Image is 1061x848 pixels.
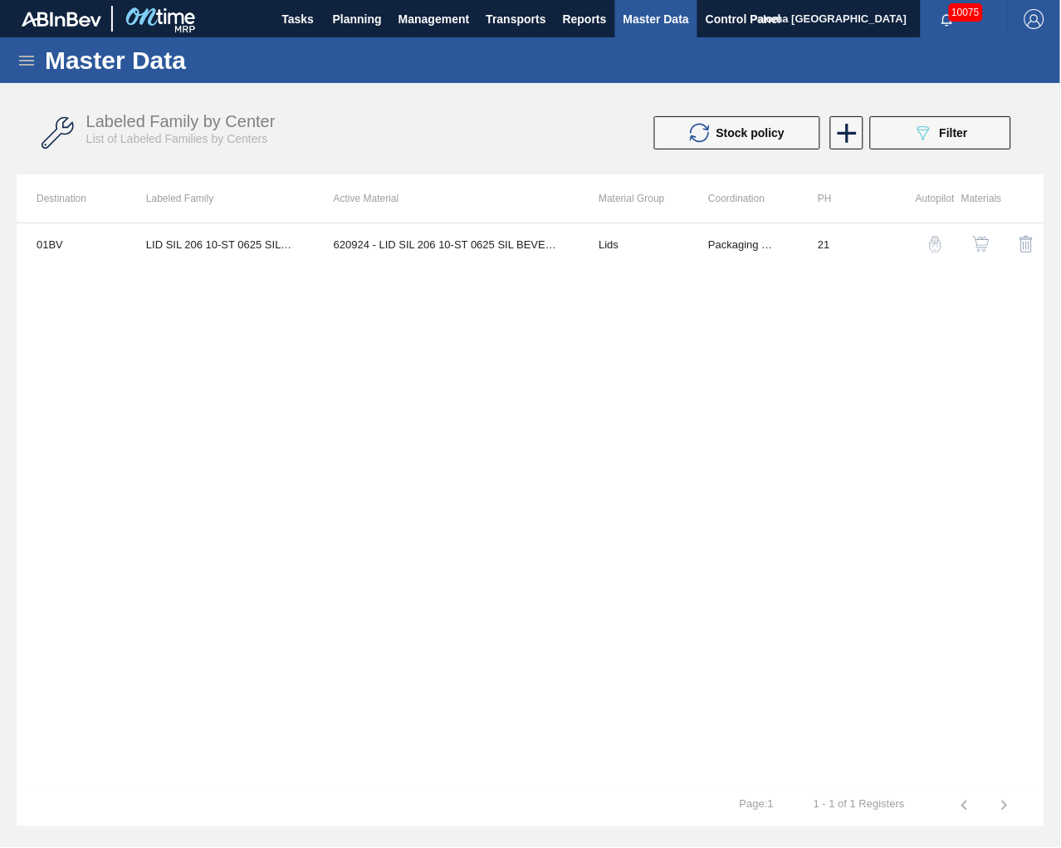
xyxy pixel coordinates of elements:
span: Tasks [280,9,316,29]
img: TNhmsLtSVTkK8tSr43FrP2fwEKptu5GPRR3wAAAABJRU5ErkJggg== [22,12,101,27]
div: Filter labeled family by center [862,116,1019,150]
th: Material Group [579,174,688,223]
span: Transports [486,9,546,29]
button: Filter [870,116,1011,150]
img: Logout [1024,9,1044,29]
th: Materials [953,174,999,223]
img: auto-pilot-icon [927,236,944,252]
th: Labeled Family [126,174,314,223]
img: delete-icon [1017,234,1037,254]
span: Filter [940,126,968,140]
span: Planning [333,9,382,29]
span: Reports [563,9,607,29]
button: Notifications [921,7,974,31]
h1: Master Data [45,51,340,70]
button: Stock policy [654,116,820,150]
span: Stock policy [716,126,785,140]
th: Active Material [314,174,579,223]
th: PH [798,174,907,223]
button: shopping-cart-icon [961,224,1001,264]
span: Labeled Family by Center [86,112,276,130]
td: Lids [579,223,688,265]
th: Destination [17,174,126,223]
div: New labeled family by center [829,116,862,150]
span: Control Panel [706,9,781,29]
button: auto-pilot-icon [916,224,956,264]
button: delete-icon [1007,224,1047,264]
div: Autopilot Configuration [916,224,953,264]
td: Page : 1 [720,785,794,811]
span: 10075 [949,3,983,22]
td: LID SIL 206 10-ST 0625 SIL BEVERAGE W 06 [126,223,314,265]
span: Master Data [623,9,689,29]
th: Coordination [688,174,798,223]
td: 01BV [17,223,126,265]
div: Delete Labeled Family X Center [1007,224,1044,264]
td: 620924 - LID SIL 206 10-ST 0625 SIL BEVERAGE W 06 [314,223,579,265]
div: Update stock policy [654,116,829,150]
td: 21 [798,223,907,265]
th: Autopilot [907,174,953,223]
span: List of Labeled Families by Centers [86,132,268,145]
td: Packaging Materials [688,223,798,265]
td: 1 - 1 of 1 Registers [794,785,925,811]
img: shopping-cart-icon [973,236,990,252]
div: View Materials [961,224,999,264]
span: Management [398,9,470,29]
